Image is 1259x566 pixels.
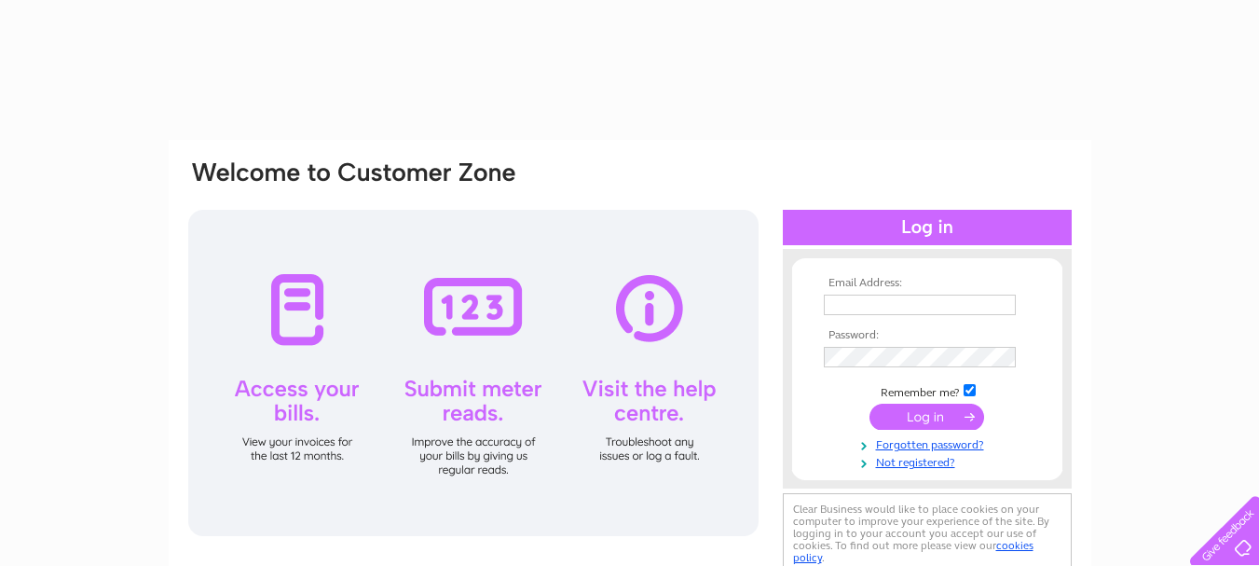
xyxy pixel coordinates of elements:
[819,381,1035,400] td: Remember me?
[819,329,1035,342] th: Password:
[793,539,1033,564] a: cookies policy
[824,435,1035,452] a: Forgotten password?
[824,452,1035,470] a: Not registered?
[869,404,984,430] input: Submit
[819,277,1035,290] th: Email Address:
